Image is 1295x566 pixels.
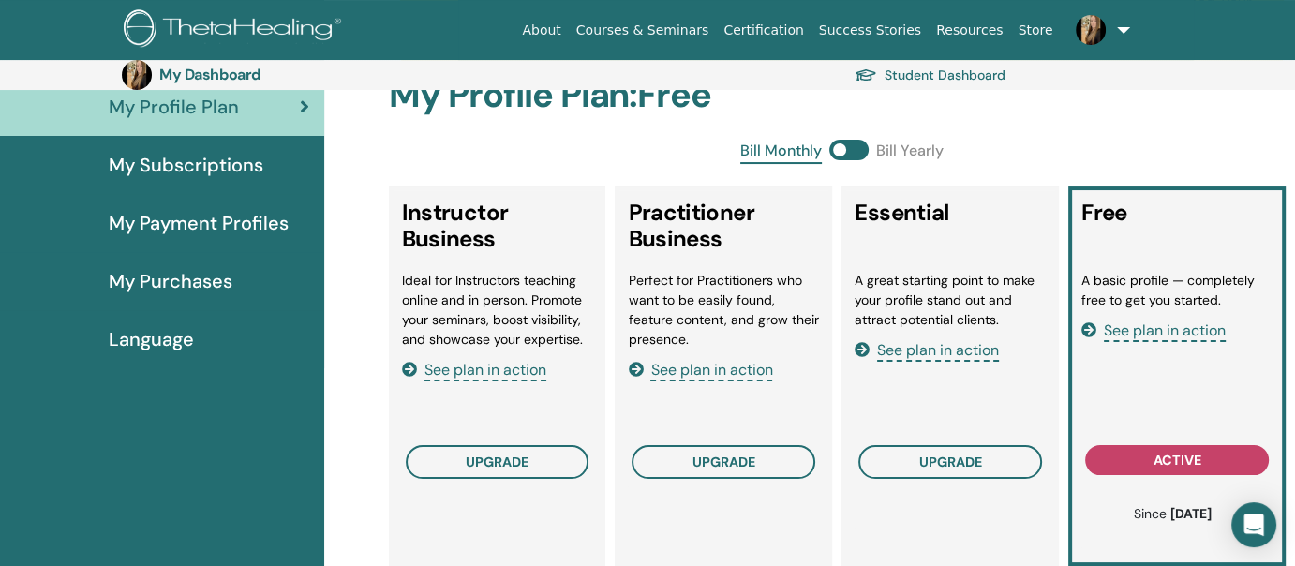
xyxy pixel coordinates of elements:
[109,93,239,121] span: My Profile Plan
[929,13,1011,48] a: Resources
[855,62,1005,88] a: Student Dashboard
[1154,452,1201,469] span: active
[692,454,755,470] span: upgrade
[1011,13,1061,48] a: Store
[1170,505,1212,522] b: [DATE]
[716,13,811,48] a: Certification
[1091,504,1254,524] p: Since
[122,60,152,90] img: default.jpg
[628,271,819,350] li: Perfect for Practitioners who want to be easily found, feature content, and grow their presence.
[402,360,546,380] a: See plan in action
[919,454,982,470] span: upgrade
[628,360,772,380] a: See plan in action
[109,267,232,295] span: My Purchases
[402,271,593,350] li: Ideal for Instructors teaching online and in person. Promote your seminars, boost visibility, and...
[632,445,815,479] button: upgrade
[569,13,717,48] a: Courses & Seminars
[424,360,546,381] span: See plan in action
[159,66,347,83] h3: My Dashboard
[858,445,1042,479] button: upgrade
[855,271,1046,330] li: A great starting point to make your profile stand out and attract potential clients.
[855,340,999,360] a: See plan in action
[1076,15,1106,45] img: default.jpg
[466,454,528,470] span: upgrade
[124,9,348,52] img: logo.png
[1231,502,1276,547] div: Open Intercom Messenger
[1104,320,1226,342] span: See plan in action
[877,340,999,362] span: See plan in action
[389,74,1295,117] h2: My Profile Plan : Free
[650,360,772,381] span: See plan in action
[109,151,263,179] span: My Subscriptions
[811,13,929,48] a: Success Stories
[1085,445,1269,475] button: active
[406,445,589,479] button: upgrade
[855,67,877,83] img: graduation-cap.svg
[1081,271,1273,310] li: A basic profile — completely free to get you started.
[514,13,568,48] a: About
[109,325,194,353] span: Language
[876,140,944,164] span: Bill Yearly
[740,140,822,164] span: Bill Monthly
[109,209,289,237] span: My Payment Profiles
[1081,320,1226,340] a: See plan in action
